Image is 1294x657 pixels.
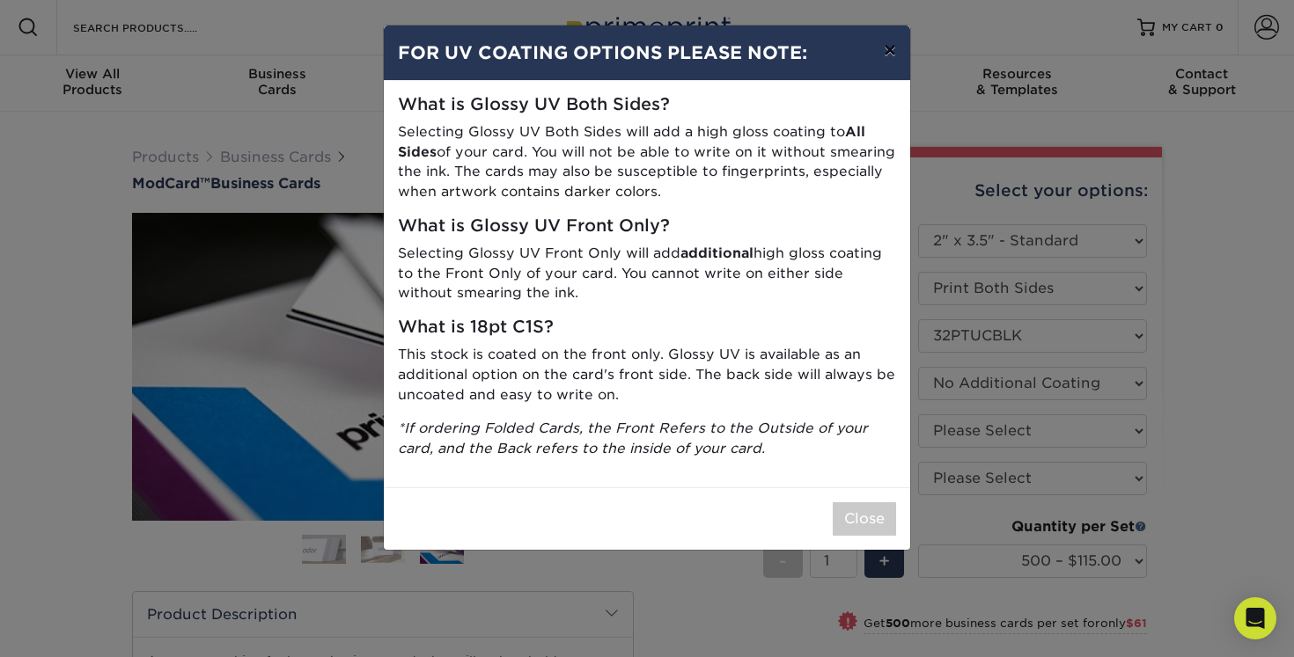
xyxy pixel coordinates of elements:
h4: FOR UV COATING OPTIONS PLEASE NOTE: [398,40,896,66]
button: × [870,26,910,75]
p: This stock is coated on the front only. Glossy UV is available as an additional option on the car... [398,345,896,405]
p: Selecting Glossy UV Front Only will add high gloss coating to the Front Only of your card. You ca... [398,244,896,303]
strong: All Sides [398,123,865,160]
p: Selecting Glossy UV Both Sides will add a high gloss coating to of your card. You will not be abl... [398,122,896,202]
h5: What is Glossy UV Front Only? [398,216,896,237]
h5: What is 18pt C1S? [398,318,896,338]
h5: What is Glossy UV Both Sides? [398,95,896,115]
button: Close [833,502,896,536]
i: *If ordering Folded Cards, the Front Refers to the Outside of your card, and the Back refers to t... [398,420,868,456]
div: Open Intercom Messenger [1234,597,1276,639]
strong: additional [680,245,754,261]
